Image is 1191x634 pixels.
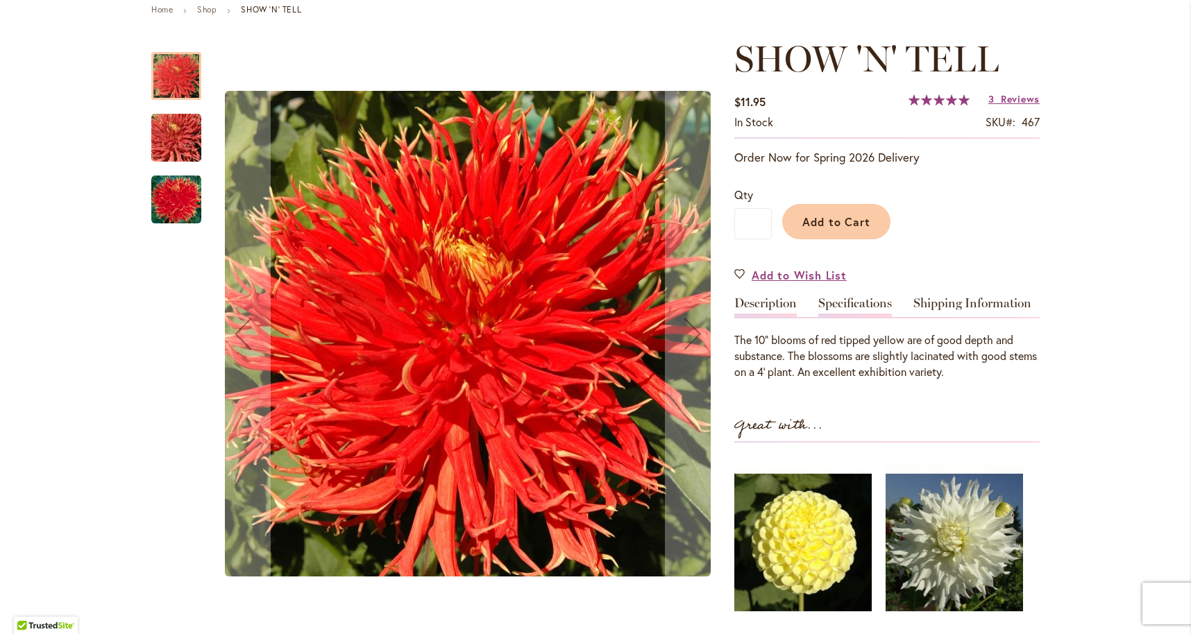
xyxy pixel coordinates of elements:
img: SHOW 'N' TELL [225,91,711,576]
iframe: Launch Accessibility Center [10,585,49,624]
button: Add to Cart [782,204,890,239]
strong: Great with... [734,414,823,437]
span: Reviews [1001,92,1040,105]
span: In stock [734,114,773,129]
a: Shop [197,4,217,15]
div: 467 [1022,114,1040,130]
img: NETTIE [734,456,872,628]
div: 100% [909,94,970,105]
p: Order Now for Spring 2026 Delivery [734,149,1040,166]
div: SHOW 'N' TELL [151,38,215,100]
a: Shipping Information [913,297,1031,317]
a: Home [151,4,173,15]
button: Previous [215,38,271,630]
span: Add to Wish List [752,267,847,283]
span: 3 [988,92,995,105]
span: SHOW 'N' TELL [734,37,999,80]
a: Description [734,297,797,317]
img: SHOW 'N' TELL [151,175,201,225]
a: Add to Wish List [734,267,847,283]
span: Add to Cart [802,214,871,229]
span: Qty [734,187,753,202]
div: Availability [734,114,773,130]
a: 3 Reviews [988,92,1040,105]
div: Detailed Product Info [734,297,1040,380]
div: SHOW 'N' TELL [151,162,201,223]
div: SHOW 'N' TELL [151,100,215,162]
div: The 10" blooms of red tipped yellow are of good depth and substance. The blossoms are slightly la... [734,332,1040,380]
img: SHOW 'N' TELL [126,105,226,171]
div: SHOW 'N' TELL [215,38,720,630]
button: Next [665,38,720,630]
img: WALTER HARDISTY [886,456,1023,628]
strong: SHOW 'N' TELL [241,4,301,15]
div: Product Images [215,38,784,630]
div: SHOW 'N' TELLSHOW 'N' TELLSHOW 'N' TELL [215,38,720,630]
strong: SKU [986,114,1015,129]
span: $11.95 [734,94,766,109]
a: Specifications [818,297,892,317]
